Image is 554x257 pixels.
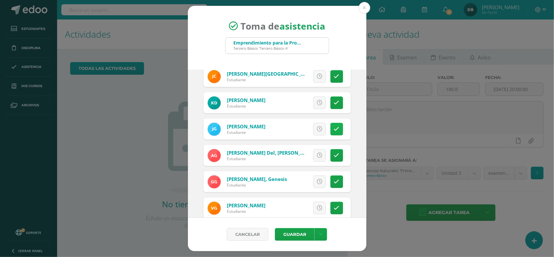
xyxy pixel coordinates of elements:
[208,202,221,215] img: e79ed126ed9386bc323275a1eb9b7dc8.png
[227,149,316,156] a: [PERSON_NAME] Del, [PERSON_NAME]
[275,228,314,241] button: Guardar
[226,38,329,54] input: Busca un grado o sección aquí...
[234,40,302,46] div: Emprendimiento para la Productividad
[227,77,305,83] div: Estudiante
[359,2,370,14] button: Close (Esc)
[279,20,325,32] strong: asistencia
[208,149,221,162] img: 659084502c15ce83cdb740d4025ae312.png
[227,97,265,103] a: [PERSON_NAME]
[227,156,305,161] div: Estudiante
[227,202,265,209] a: [PERSON_NAME]
[227,123,265,130] a: [PERSON_NAME]
[227,71,315,77] a: [PERSON_NAME][GEOGRAPHIC_DATA]
[227,209,265,214] div: Estudiante
[240,20,325,32] span: Toma de
[208,123,221,136] img: 049755c080847e97ade29139bde199cd.png
[227,176,287,182] a: [PERSON_NAME], Genesis
[208,96,221,109] img: b3750f1fa4381df883c941c13b110f00.png
[227,130,265,135] div: Estudiante
[227,182,287,188] div: Estudiante
[208,175,221,188] img: 2fea58d0425968d39b3412e5ab039deb.png
[227,228,268,241] a: Cancelar
[208,70,221,83] img: 1acfe6d3176c5c68e8056454ab840329.png
[234,46,302,51] div: Tercero Básico 'Tercero Básico A'
[227,103,265,109] div: Estudiante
